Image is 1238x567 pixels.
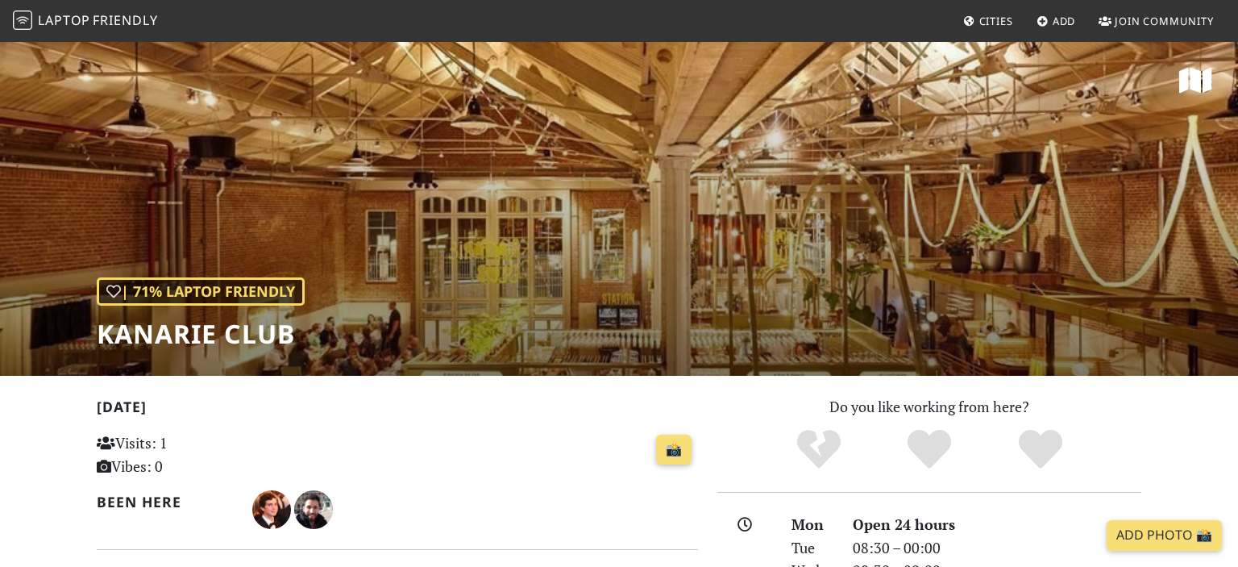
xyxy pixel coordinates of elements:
p: Do you like working from here? [717,395,1141,419]
h2: Been here [97,494,233,511]
span: Gabriel Leal Balzan [294,498,333,518]
a: Add [1030,6,1082,35]
a: Add Photo 📸 [1107,520,1222,551]
div: | 71% Laptop Friendly [97,277,305,306]
div: Tue [782,536,843,560]
span: Friendly [93,11,157,29]
div: No [763,427,874,472]
img: LaptopFriendly [13,10,32,30]
a: Join Community [1092,6,1220,35]
img: 3144-alec.jpg [252,490,291,529]
h2: [DATE] [97,398,698,422]
span: Add [1053,14,1076,28]
span: Laptop [38,11,90,29]
p: Visits: 1 Vibes: 0 [97,432,285,478]
span: Alec Scicchitano [252,498,294,518]
a: LaptopFriendly LaptopFriendly [13,7,158,35]
a: 📸 [656,435,692,465]
span: Cities [979,14,1013,28]
div: Yes [874,427,985,472]
a: Cities [957,6,1020,35]
h1: Kanarie Club [97,319,305,349]
img: 3083-gabriel.jpg [294,490,333,529]
span: Join Community [1115,14,1214,28]
div: Mon [782,513,843,536]
div: Definitely! [985,427,1096,472]
div: Open 24 hours [843,513,1151,536]
div: 08:30 – 00:00 [843,536,1151,560]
